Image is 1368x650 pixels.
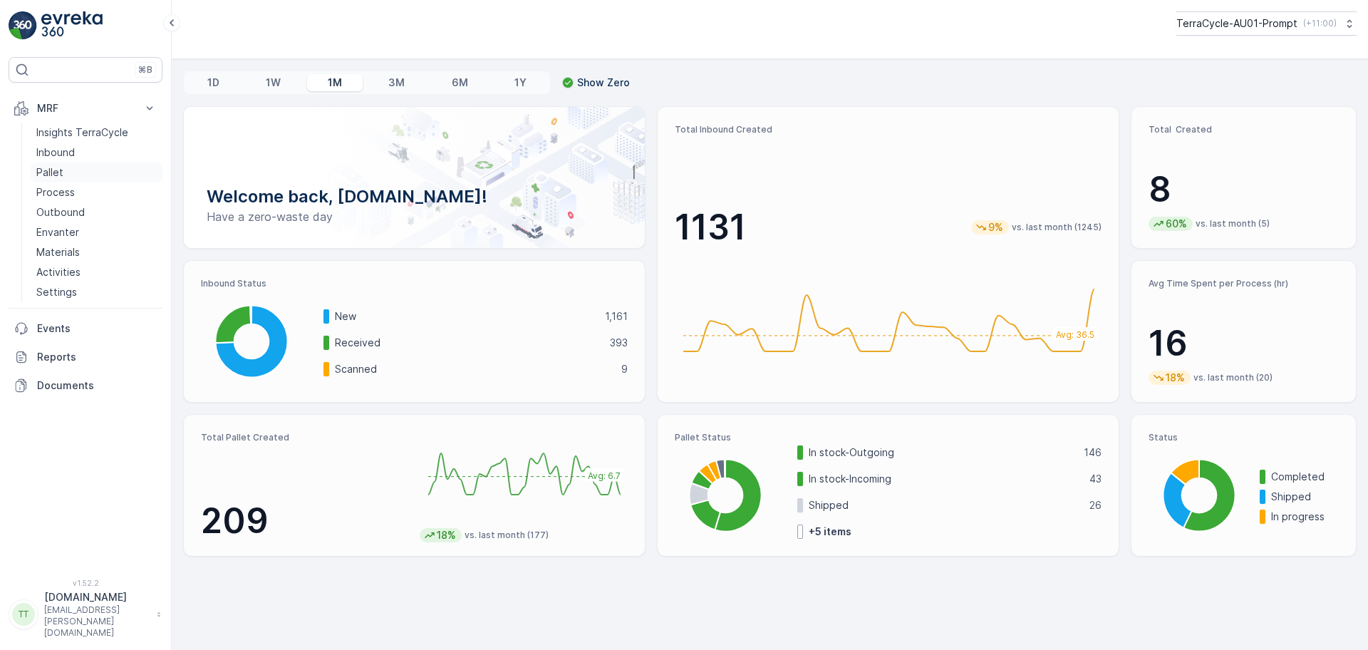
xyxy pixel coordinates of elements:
a: Insights TerraCycle [31,123,162,143]
p: Received [335,336,601,350]
p: Process [36,185,75,200]
p: Inbound [36,145,75,160]
p: 1W [266,76,281,90]
img: logo [9,11,37,40]
p: In progress [1271,510,1339,524]
p: MRF [37,101,134,115]
a: Materials [31,242,162,262]
p: 18% [435,528,457,542]
p: ( +11:00 ) [1303,18,1337,29]
p: 393 [610,336,628,350]
p: 1131 [675,206,746,249]
p: 9 [621,362,628,376]
span: v 1.52.2 [9,579,162,587]
a: Process [31,182,162,202]
p: 1Y [514,76,527,90]
p: Completed [1271,470,1339,484]
p: vs. last month (20) [1193,372,1273,383]
p: 1M [328,76,342,90]
p: Pallet Status [675,432,1102,443]
p: In stock-Incoming [809,472,1080,486]
button: MRF [9,94,162,123]
p: Inbound Status [201,278,628,289]
a: Outbound [31,202,162,222]
p: Shipped [809,498,1080,512]
p: Outbound [36,205,85,220]
div: TT [12,603,35,626]
p: Total Pallet Created [201,432,408,443]
p: Total Created [1149,124,1339,135]
p: 8 [1149,168,1339,211]
p: 16 [1149,322,1339,365]
p: Scanned [335,362,612,376]
p: Pallet [36,165,63,180]
p: 26 [1089,498,1102,512]
a: Inbound [31,143,162,162]
p: Have a zero-waste day [207,208,622,225]
p: In stock-Outgoing [809,445,1074,460]
p: 6M [452,76,468,90]
a: Pallet [31,162,162,182]
p: Shipped [1271,490,1339,504]
p: 1,161 [605,309,628,324]
p: vs. last month (177) [465,530,549,541]
p: Events [37,321,157,336]
p: vs. last month (5) [1196,218,1270,229]
p: vs. last month (1245) [1012,222,1102,233]
p: 3M [388,76,405,90]
p: TerraCycle-AU01-Prompt [1176,16,1297,31]
p: Status [1149,432,1339,443]
button: TT[DOMAIN_NAME][EMAIL_ADDRESS][PERSON_NAME][DOMAIN_NAME] [9,590,162,639]
button: TerraCycle-AU01-Prompt(+11:00) [1176,11,1357,36]
p: Settings [36,285,77,299]
p: Insights TerraCycle [36,125,128,140]
p: Envanter [36,225,79,239]
a: Events [9,314,162,343]
p: Documents [37,378,157,393]
img: logo_light-DOdMpM7g.png [41,11,103,40]
a: Activities [31,262,162,282]
p: 43 [1089,472,1102,486]
p: 146 [1084,445,1102,460]
p: [DOMAIN_NAME] [44,590,150,604]
a: Envanter [31,222,162,242]
p: 209 [201,500,408,542]
p: Avg Time Spent per Process (hr) [1149,278,1339,289]
p: Reports [37,350,157,364]
p: + 5 items [809,525,851,539]
p: ⌘B [138,64,152,76]
p: Materials [36,245,80,259]
a: Settings [31,282,162,302]
p: Show Zero [577,76,630,90]
p: Activities [36,265,81,279]
p: [EMAIL_ADDRESS][PERSON_NAME][DOMAIN_NAME] [44,604,150,639]
a: Documents [9,371,162,400]
p: 9% [987,220,1005,234]
p: Total Inbound Created [675,124,1102,135]
p: 1D [207,76,219,90]
p: 18% [1164,371,1186,385]
p: New [335,309,596,324]
a: Reports [9,343,162,371]
p: Welcome back, [DOMAIN_NAME]! [207,185,622,208]
p: 60% [1164,217,1188,231]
